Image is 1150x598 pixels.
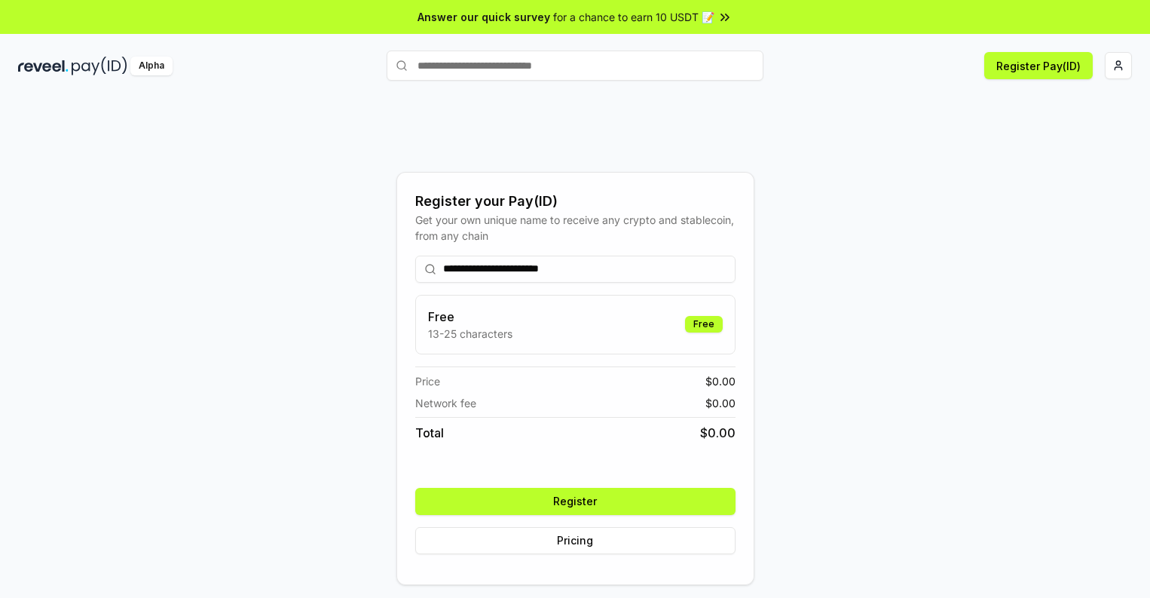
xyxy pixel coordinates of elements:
[428,308,512,326] h3: Free
[415,212,736,244] div: Get your own unique name to receive any crypto and stablecoin, from any chain
[415,488,736,515] button: Register
[72,57,127,75] img: pay_id
[415,191,736,212] div: Register your Pay(ID)
[415,395,476,411] span: Network fee
[984,52,1093,79] button: Register Pay(ID)
[415,527,736,554] button: Pricing
[415,424,444,442] span: Total
[415,373,440,389] span: Price
[705,373,736,389] span: $ 0.00
[417,9,550,25] span: Answer our quick survey
[428,326,512,342] p: 13-25 characters
[685,316,723,333] div: Free
[130,57,173,75] div: Alpha
[700,424,736,442] span: $ 0.00
[18,57,69,75] img: reveel_dark
[553,9,714,25] span: for a chance to earn 10 USDT 📝
[705,395,736,411] span: $ 0.00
